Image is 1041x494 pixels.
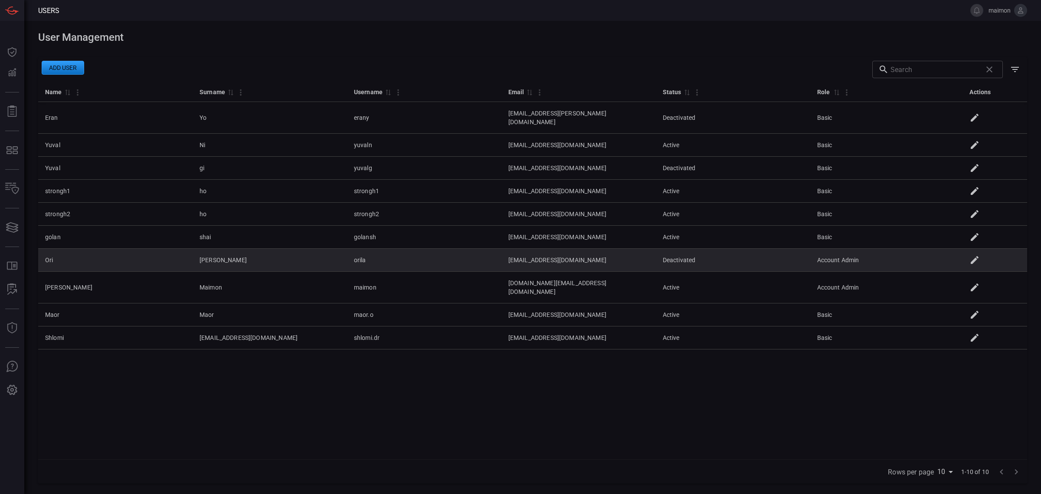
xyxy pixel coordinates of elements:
td: [PERSON_NAME] [38,272,193,303]
td: strongh1 [347,180,501,203]
span: Sort by Role ascending [831,88,841,96]
button: Column Actions [533,86,547,99]
td: strongh2 [347,203,501,226]
button: Inventory [2,178,23,199]
td: Basic [810,226,965,249]
label: Rows per page [888,467,934,477]
td: orila [347,249,501,272]
span: Sort by Username ascending [383,88,393,96]
td: golan [38,226,193,249]
span: Go to previous page [994,467,1009,475]
div: Email [508,87,524,97]
td: maor.o [347,303,501,326]
span: Sort by Email ascending [524,88,534,96]
td: Basic [810,180,965,203]
td: erany [347,102,501,134]
button: Threat Intelligence [2,318,23,339]
button: Column Actions [690,86,704,99]
button: Column Actions [234,86,248,99]
td: Basic [810,102,965,134]
td: Basic [810,326,965,349]
td: maimon [347,272,501,303]
span: Go to next page [1009,467,1024,475]
button: Dashboard [2,42,23,63]
td: Deactivated [656,249,810,272]
div: Actions [969,87,991,97]
button: Column Actions [840,86,854,99]
td: Eran [38,102,193,134]
td: Active [656,326,810,349]
button: Rule Catalog [2,256,23,277]
td: [EMAIL_ADDRESS][DOMAIN_NAME] [501,180,656,203]
span: Clear search [982,62,997,77]
td: [PERSON_NAME] [193,249,347,272]
button: Add user [42,61,84,75]
td: Ori [38,249,193,272]
td: Basic [810,157,965,180]
td: Maor [38,303,193,326]
button: Show/Hide filters [1006,61,1024,78]
td: Maor [193,303,347,326]
td: [EMAIL_ADDRESS][DOMAIN_NAME] [501,203,656,226]
td: shlomi.dr [347,326,501,349]
span: 1-10 of 10 [961,468,989,476]
div: Rows per page [937,465,956,479]
td: Yuval [38,134,193,157]
td: Basic [810,303,965,326]
td: Deactivated [656,157,810,180]
td: golansh [347,226,501,249]
td: Deactivated [656,102,810,134]
td: Account Admin [810,272,965,303]
div: Status [663,87,681,97]
td: Active [656,203,810,226]
td: Active [656,134,810,157]
td: strongh2 [38,203,193,226]
button: ALERT ANALYSIS [2,279,23,300]
button: Column Actions [391,86,405,99]
td: Basic [810,134,965,157]
span: Users [38,7,59,15]
td: Active [656,226,810,249]
td: [EMAIL_ADDRESS][DOMAIN_NAME] [501,249,656,272]
td: [EMAIL_ADDRESS][DOMAIN_NAME] [501,303,656,326]
button: Preferences [2,380,23,401]
td: Account Admin [810,249,965,272]
span: Sort by Status ascending [681,88,692,96]
td: Shlomi [38,326,193,349]
h1: User Management [38,31,1027,43]
input: Search [890,61,979,78]
td: yuvaln [347,134,501,157]
td: Ni [193,134,347,157]
button: MITRE - Detection Posture [2,140,23,161]
button: Detections [2,63,23,83]
td: [EMAIL_ADDRESS][DOMAIN_NAME] [501,134,656,157]
button: Cards [2,217,23,238]
div: Role [817,87,831,97]
div: Name [45,87,62,97]
td: strongh1 [38,180,193,203]
td: Yuval [38,157,193,180]
span: maimon [987,7,1011,14]
td: [DOMAIN_NAME][EMAIL_ADDRESS][DOMAIN_NAME] [501,272,656,303]
span: Sort by Surname ascending [225,88,236,96]
td: Maimon [193,272,347,303]
td: [EMAIL_ADDRESS][PERSON_NAME][DOMAIN_NAME] [501,102,656,134]
td: [EMAIL_ADDRESS][DOMAIN_NAME] [501,226,656,249]
td: shai [193,226,347,249]
span: Sort by Name ascending [62,88,72,96]
div: Surname [200,87,225,97]
button: Ask Us A Question [2,356,23,377]
td: yuvalg [347,157,501,180]
button: Reports [2,101,23,122]
button: Column Actions [71,86,85,99]
div: Username [354,87,383,97]
td: [EMAIL_ADDRESS][DOMAIN_NAME] [501,326,656,349]
td: [EMAIL_ADDRESS][DOMAIN_NAME] [501,157,656,180]
td: Yo [193,102,347,134]
td: Active [656,180,810,203]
